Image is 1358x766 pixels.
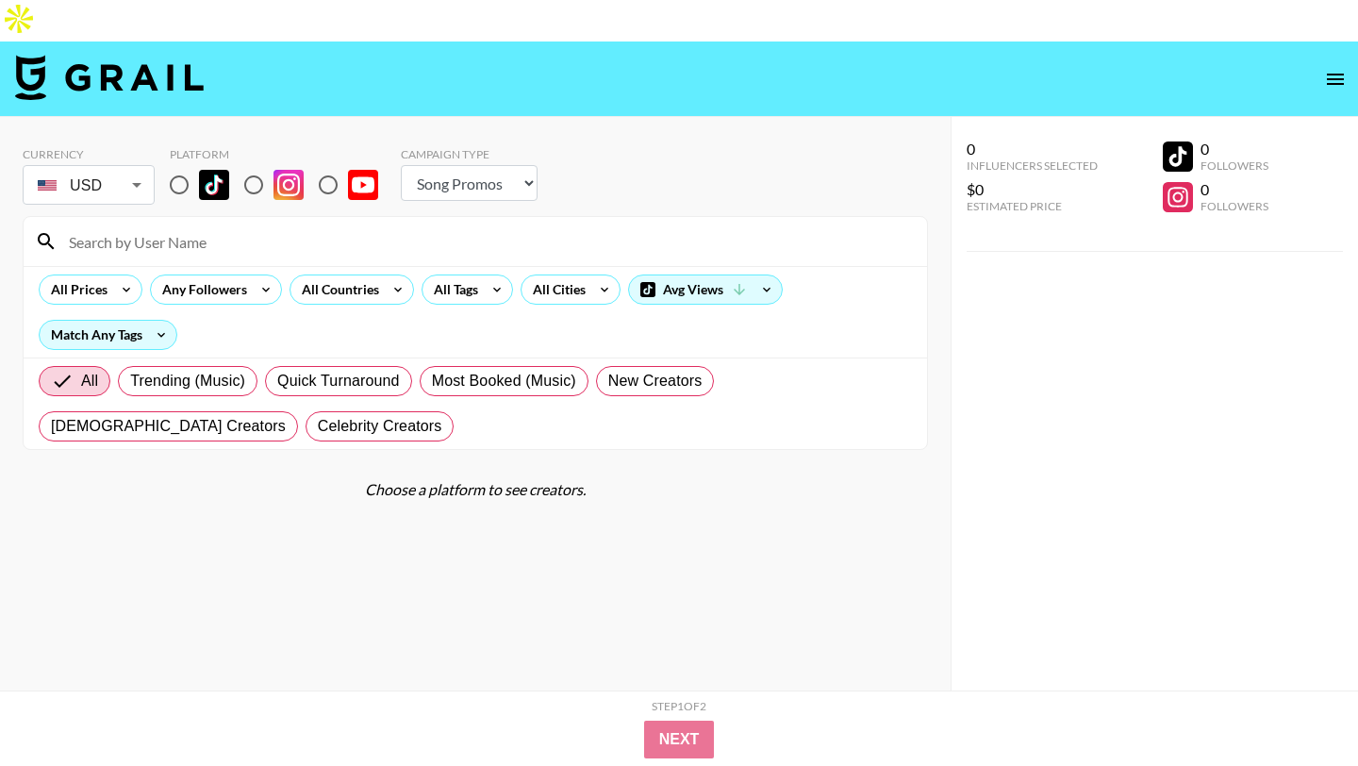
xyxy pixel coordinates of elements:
[318,415,442,438] span: Celebrity Creators
[1201,199,1268,213] div: Followers
[15,55,204,100] img: Grail Talent
[199,170,229,200] img: TikTok
[629,275,782,304] div: Avg Views
[967,158,1098,173] div: Influencers Selected
[273,170,304,200] img: Instagram
[608,370,703,392] span: New Creators
[348,170,378,200] img: YouTube
[522,275,589,304] div: All Cities
[81,370,98,392] span: All
[23,480,928,499] div: Choose a platform to see creators.
[290,275,383,304] div: All Countries
[58,226,916,257] input: Search by User Name
[40,275,111,304] div: All Prices
[967,199,1098,213] div: Estimated Price
[40,321,176,349] div: Match Any Tags
[1201,158,1268,173] div: Followers
[644,721,715,758] button: Next
[967,180,1098,199] div: $0
[130,370,245,392] span: Trending (Music)
[23,147,155,161] div: Currency
[170,147,393,161] div: Platform
[1201,140,1268,158] div: 0
[432,370,576,392] span: Most Booked (Music)
[277,370,400,392] span: Quick Turnaround
[151,275,251,304] div: Any Followers
[967,140,1098,158] div: 0
[401,147,538,161] div: Campaign Type
[1264,672,1335,743] iframe: Drift Widget Chat Controller
[1201,180,1268,199] div: 0
[422,275,482,304] div: All Tags
[51,415,286,438] span: [DEMOGRAPHIC_DATA] Creators
[26,169,151,202] div: USD
[652,699,706,713] div: Step 1 of 2
[1317,60,1354,98] button: open drawer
